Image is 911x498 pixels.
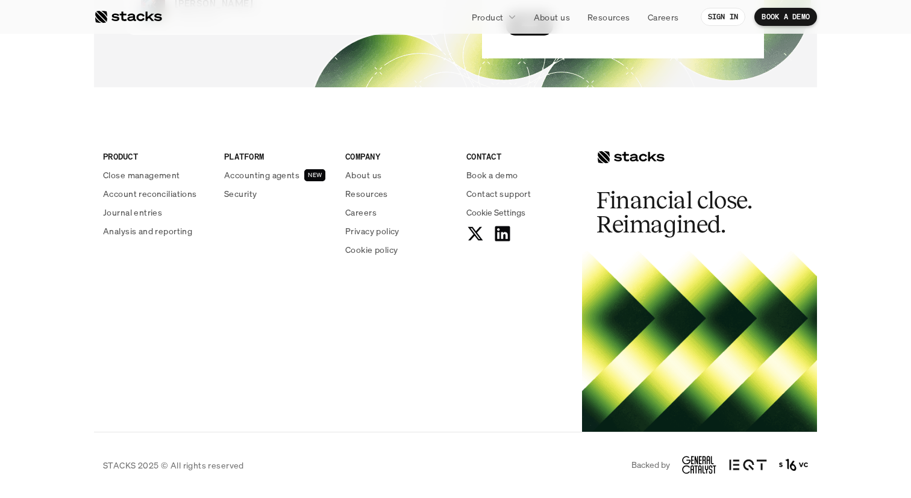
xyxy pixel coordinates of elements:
a: About us [527,6,577,28]
a: Contact support [466,187,573,200]
label: Please complete this required field. [3,219,234,230]
p: PLATFORM [224,150,331,163]
p: Cookie policy [345,243,398,256]
a: Security [224,187,331,200]
p: Careers [345,206,377,219]
a: About us [345,169,452,181]
a: Privacy policy [345,225,452,237]
a: Resources [580,6,637,28]
a: Resources [345,187,452,200]
h2: Financial close. Reimagined. [596,188,777,237]
p: SIGN IN [708,13,739,21]
p: About us [345,169,381,181]
p: Resources [345,187,388,200]
p: PRODUCT [103,150,210,163]
p: COMPANY [345,150,452,163]
h2: NEW [308,172,322,179]
p: Backed by [631,460,670,470]
a: Cookie policy [345,243,452,256]
p: Contact support [466,187,531,200]
p: Account reconciliations [103,187,197,200]
p: Product [472,11,504,23]
a: Privacy Policy [142,273,195,281]
a: BOOK A DEMO [754,8,817,26]
a: Careers [345,206,452,219]
p: Careers [648,11,679,23]
p: Journal entries [103,206,162,219]
p: Security [224,187,257,200]
p: About us [534,11,570,23]
span: Cookie Settings [466,206,525,219]
a: Careers [640,6,686,28]
p: Privacy policy [345,225,399,237]
label: Please complete all required fields. [3,290,234,300]
p: Analysis and reporting [103,225,192,237]
a: Account reconciliations [103,187,210,200]
label: Please complete this required field. [3,159,234,170]
a: Accounting agentsNEW [224,169,331,181]
label: Please complete this required field. [3,99,234,110]
p: CONTACT [466,150,573,163]
p: Accounting agents [224,169,299,181]
p: STACKS 2025 © All rights reserved [103,459,244,472]
button: Cookie Trigger [466,206,525,219]
p: Book a demo [466,169,518,181]
a: SIGN IN [701,8,746,26]
p: Close management [103,169,180,181]
label: Please complete this required field. [3,39,234,49]
a: Book a demo [466,169,573,181]
p: Resources [587,11,630,23]
p: BOOK A DEMO [762,13,810,21]
a: Analysis and reporting [103,225,210,237]
a: Journal entries [103,206,210,219]
a: Close management [103,169,210,181]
